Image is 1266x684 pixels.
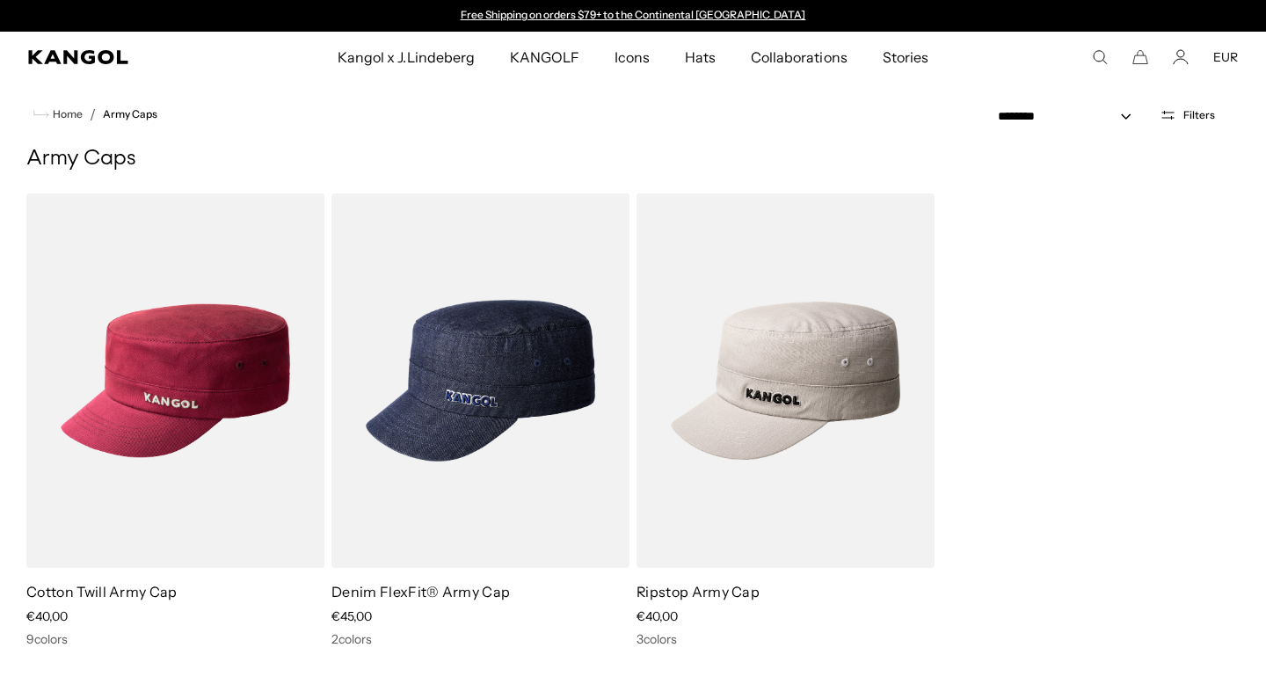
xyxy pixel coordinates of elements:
[26,631,324,647] div: 9 colors
[331,583,510,600] a: Denim FlexFit® Army Cap
[26,583,178,600] a: Cotton Twill Army Cap
[1092,49,1108,65] summary: Search here
[615,32,650,83] span: Icons
[510,32,579,83] span: KANGOLF
[991,107,1149,126] select: Sort by: Featured
[883,32,928,83] span: Stories
[733,32,864,83] a: Collaborations
[685,32,716,83] span: Hats
[865,32,946,83] a: Stories
[103,108,157,120] a: Army Caps
[1132,49,1148,65] button: Cart
[637,583,760,600] a: Ripstop Army Cap
[452,9,814,23] slideshow-component: Announcement bar
[1173,49,1189,65] a: Account
[331,608,372,624] span: €45,00
[49,108,83,120] span: Home
[1149,107,1226,123] button: Open filters
[33,106,83,122] a: Home
[1183,109,1215,121] span: Filters
[637,608,678,624] span: €40,00
[26,608,68,624] span: €40,00
[331,631,629,647] div: 2 colors
[751,32,847,83] span: Collaborations
[637,193,935,568] img: Ripstop Army Cap
[492,32,597,83] a: KANGOLF
[452,9,814,23] div: Announcement
[331,193,629,568] img: Denim FlexFit® Army Cap
[1213,49,1238,65] button: EUR
[28,50,222,64] a: Kangol
[452,9,814,23] div: 1 of 2
[26,193,324,568] img: Cotton Twill Army Cap
[320,32,492,83] a: Kangol x J.Lindeberg
[338,32,475,83] span: Kangol x J.Lindeberg
[597,32,667,83] a: Icons
[667,32,733,83] a: Hats
[637,631,935,647] div: 3 colors
[26,146,1240,172] h1: Army Caps
[83,104,96,125] li: /
[461,8,806,21] a: Free Shipping on orders $79+ to the Continental [GEOGRAPHIC_DATA]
